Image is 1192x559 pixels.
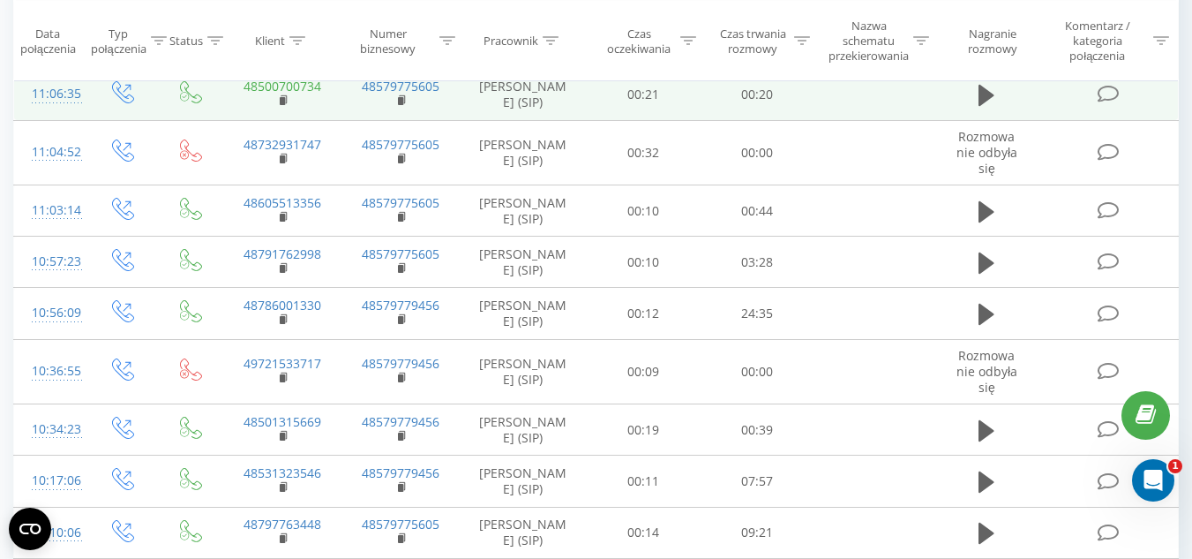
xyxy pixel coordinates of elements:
[460,69,587,120] td: [PERSON_NAME] (SIP)
[1132,459,1174,502] iframe: Intercom live chat
[32,296,69,330] div: 10:56:09
[169,34,203,49] div: Status
[32,412,69,447] div: 10:34:23
[587,185,701,237] td: 00:10
[91,26,146,56] div: Typ połączenia
[362,246,439,262] a: 48579775605
[587,456,701,507] td: 00:11
[32,193,69,228] div: 11:03:14
[1046,19,1149,64] div: Komentarz / kategoria połączenia
[244,355,321,372] a: 49721533717
[716,26,790,56] div: Czas trwania rozmowy
[362,413,439,430] a: 48579779456
[32,135,69,170] div: 11:04:52
[460,404,587,456] td: [PERSON_NAME] (SIP)
[14,26,82,56] div: Data połączenia
[362,78,439,94] a: 48579775605
[460,507,587,558] td: [PERSON_NAME] (SIP)
[255,34,285,49] div: Klient
[587,288,701,339] td: 00:12
[362,297,439,313] a: 48579779456
[1168,459,1182,473] span: 1
[701,185,814,237] td: 00:44
[701,120,814,185] td: 00:00
[244,297,321,313] a: 48786001330
[362,516,439,533] a: 48579775605
[244,465,321,481] a: 48531323546
[32,354,69,389] div: 10:36:55
[244,194,321,211] a: 48605513356
[701,339,814,404] td: 00:00
[244,78,321,94] a: 48500700734
[587,237,701,288] td: 00:10
[701,288,814,339] td: 24:35
[701,507,814,558] td: 09:21
[362,194,439,211] a: 48579775605
[244,413,321,430] a: 48501315669
[587,339,701,404] td: 00:09
[244,136,321,153] a: 48732931747
[460,288,587,339] td: [PERSON_NAME] (SIP)
[484,34,538,49] div: Pracownik
[956,347,1017,396] span: Rozmowa nie odbyła się
[32,245,69,279] div: 10:57:23
[9,508,51,550] button: Open CMP widget
[460,339,587,404] td: [PERSON_NAME] (SIP)
[587,404,701,456] td: 00:19
[460,185,587,237] td: [PERSON_NAME] (SIP)
[460,237,587,288] td: [PERSON_NAME] (SIP)
[603,26,676,56] div: Czas oczekiwania
[587,120,701,185] td: 00:32
[460,120,587,185] td: [PERSON_NAME] (SIP)
[460,456,587,507] td: [PERSON_NAME] (SIP)
[341,26,435,56] div: Numer biznesowy
[587,69,701,120] td: 00:21
[701,69,814,120] td: 00:20
[362,136,439,153] a: 48579775605
[32,77,69,111] div: 11:06:35
[828,19,909,64] div: Nazwa schematu przekierowania
[701,456,814,507] td: 07:57
[32,516,69,550] div: 10:10:06
[362,465,439,481] a: 48579779456
[956,128,1017,177] span: Rozmowa nie odbyła się
[244,246,321,262] a: 48791762998
[362,355,439,372] a: 48579779456
[32,464,69,498] div: 10:17:06
[701,404,814,456] td: 00:39
[587,507,701,558] td: 00:14
[948,26,1038,56] div: Nagranie rozmowy
[701,237,814,288] td: 03:28
[244,516,321,533] a: 48797763448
